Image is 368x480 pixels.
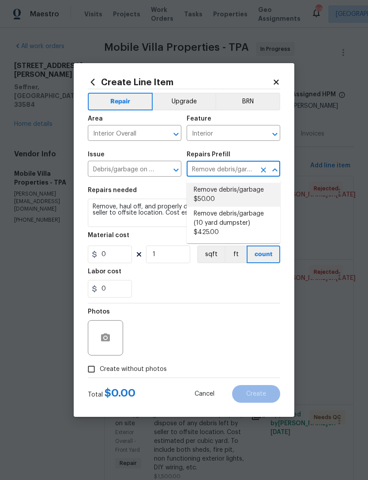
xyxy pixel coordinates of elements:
[88,116,103,122] h5: Area
[269,128,281,140] button: Open
[88,389,135,399] div: Total
[180,385,229,403] button: Cancel
[257,164,270,176] button: Clear
[88,268,121,275] h5: Labor cost
[88,232,129,238] h5: Material cost
[100,365,167,374] span: Create without photos
[247,246,280,263] button: count
[88,151,105,158] h5: Issue
[153,93,216,110] button: Upgrade
[187,207,280,240] li: Remove debris/garbage (10 yard dumpster) $425.00
[88,187,137,193] h5: Repairs needed
[197,246,225,263] button: sqft
[105,388,135,398] span: $ 0.00
[215,93,280,110] button: BRN
[246,391,266,397] span: Create
[170,128,182,140] button: Open
[187,116,211,122] h5: Feature
[88,309,110,315] h5: Photos
[187,151,230,158] h5: Repairs Prefill
[232,385,280,403] button: Create
[170,164,182,176] button: Open
[88,93,153,110] button: Repair
[269,164,281,176] button: Close
[225,246,247,263] button: ft
[195,391,214,397] span: Cancel
[187,183,280,207] li: Remove debris/garbage $50.00
[88,77,272,87] h2: Create Line Item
